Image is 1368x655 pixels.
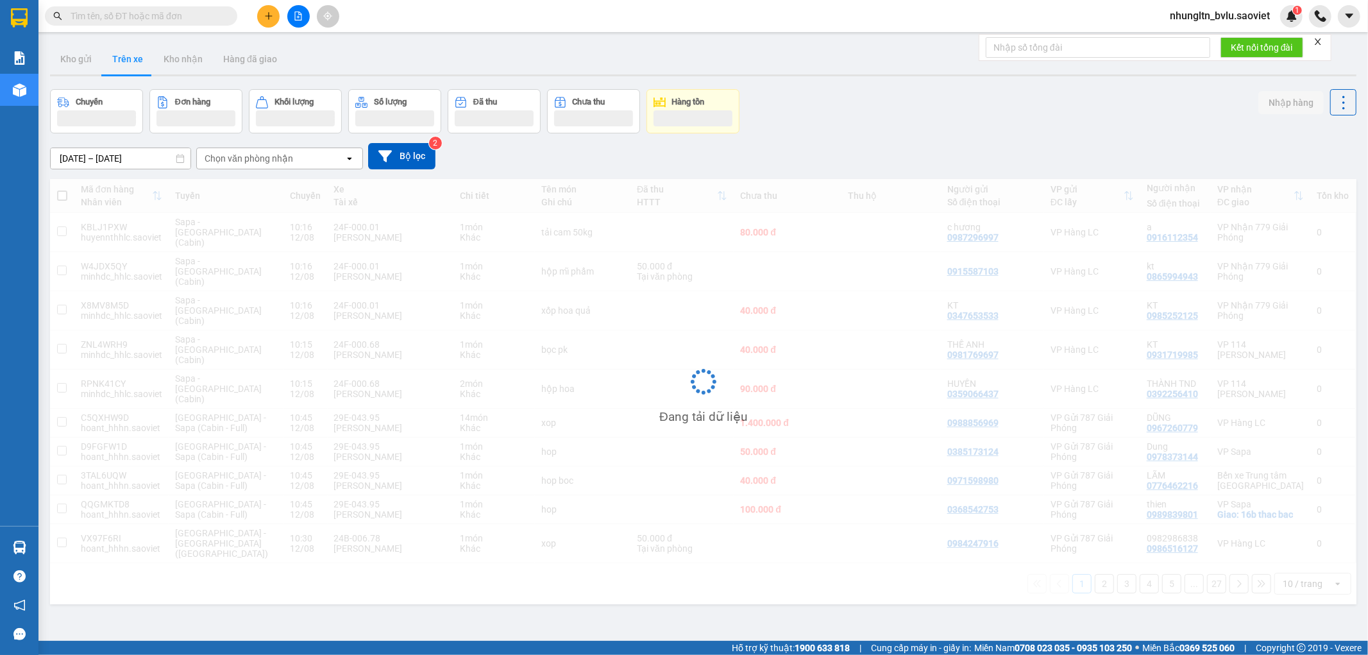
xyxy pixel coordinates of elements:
button: Hàng đã giao [213,44,287,74]
span: | [1244,641,1246,655]
span: Miền Nam [974,641,1132,655]
img: icon-new-feature [1286,10,1297,22]
img: warehouse-icon [13,83,26,97]
span: question-circle [13,570,26,583]
svg: open [344,153,355,164]
strong: 0708 023 035 - 0935 103 250 [1015,643,1132,653]
div: Đơn hàng [175,98,210,106]
img: logo-vxr [11,8,28,28]
span: search [53,12,62,21]
div: Chuyến [76,98,103,106]
button: Đã thu [448,89,541,133]
button: Chưa thu [547,89,640,133]
span: aim [323,12,332,21]
button: Đơn hàng [149,89,242,133]
button: file-add [287,5,310,28]
span: file-add [294,12,303,21]
span: ⚪️ [1135,645,1139,651]
img: warehouse-icon [13,541,26,554]
div: Đã thu [473,98,497,106]
input: Tìm tên, số ĐT hoặc mã đơn [71,9,222,23]
button: Kết nối tổng đài [1220,37,1303,58]
strong: 1900 633 818 [795,643,850,653]
button: aim [317,5,339,28]
div: Chọn văn phòng nhận [205,152,293,165]
div: Chưa thu [573,98,605,106]
button: caret-down [1338,5,1360,28]
span: | [859,641,861,655]
div: Khối lượng [274,98,314,106]
span: plus [264,12,273,21]
img: solution-icon [13,51,26,65]
input: Nhập số tổng đài [986,37,1210,58]
div: Số lượng [374,98,407,106]
button: Trên xe [102,44,153,74]
button: Kho gửi [50,44,102,74]
span: copyright [1297,643,1306,652]
button: Nhập hàng [1258,91,1324,114]
sup: 2 [429,137,442,149]
button: Kho nhận [153,44,213,74]
strong: 0369 525 060 [1179,643,1235,653]
span: nhungltn_bvlu.saoviet [1160,8,1280,24]
span: message [13,628,26,640]
span: 1 [1295,6,1299,15]
button: Chuyến [50,89,143,133]
sup: 1 [1293,6,1302,15]
span: Cung cấp máy in - giấy in: [871,641,971,655]
img: phone-icon [1315,10,1326,22]
div: Hàng tồn [672,98,705,106]
span: Miền Bắc [1142,641,1235,655]
span: caret-down [1344,10,1355,22]
span: notification [13,599,26,611]
input: Select a date range. [51,148,190,169]
span: Hỗ trợ kỹ thuật: [732,641,850,655]
button: Bộ lọc [368,143,435,169]
button: Hàng tồn [646,89,739,133]
span: Kết nối tổng đài [1231,40,1293,55]
div: Đang tải dữ liệu [659,407,747,427]
button: Khối lượng [249,89,342,133]
button: plus [257,5,280,28]
button: Số lượng [348,89,441,133]
span: close [1313,37,1322,46]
